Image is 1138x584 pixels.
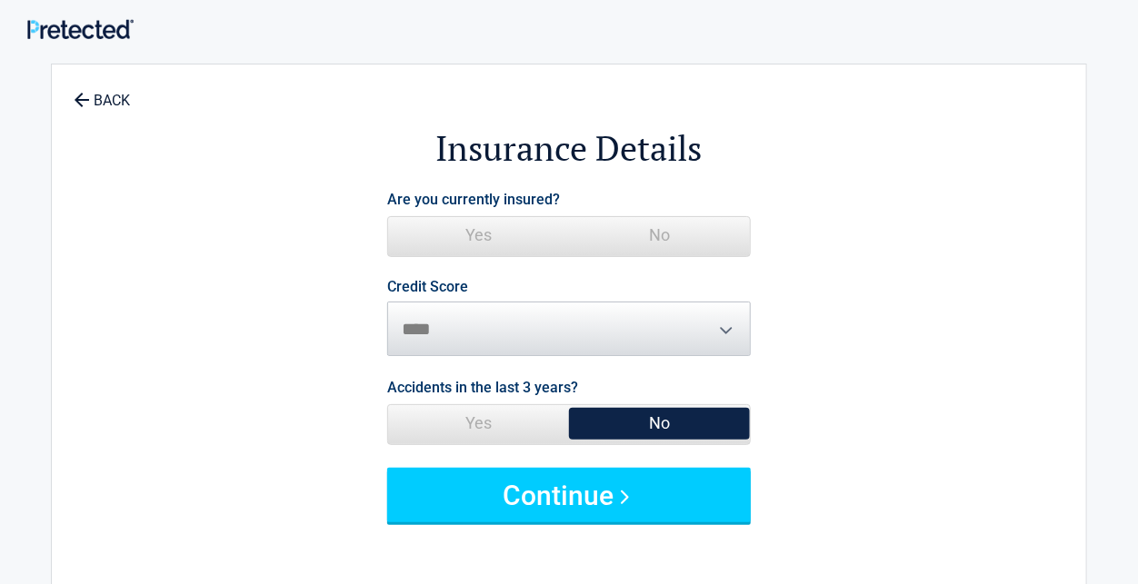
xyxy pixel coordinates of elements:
span: Yes [388,217,569,253]
a: BACK [70,76,134,108]
label: Credit Score [387,280,468,294]
span: Yes [388,405,569,441]
img: Main Logo [27,19,134,38]
span: No [569,217,750,253]
label: Accidents in the last 3 years? [387,375,578,400]
button: Continue [387,468,751,522]
span: No [569,405,750,441]
label: Are you currently insured? [387,187,560,212]
h2: Insurance Details [152,125,986,172]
